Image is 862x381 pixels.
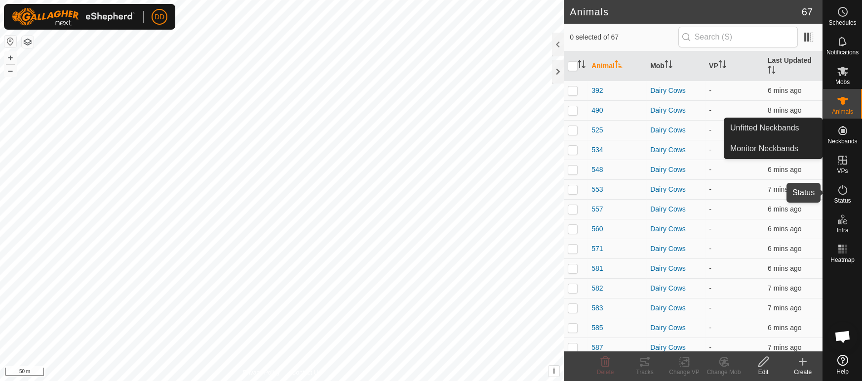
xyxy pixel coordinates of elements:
span: i [553,367,555,375]
div: Dairy Cows [650,342,701,353]
p-sorticon: Activate to sort [768,67,776,75]
span: 582 [591,283,603,294]
a: Privacy Policy [243,368,280,377]
button: – [4,65,16,77]
app-display-virtual-paddock-transition: - [709,126,711,134]
div: Tracks [625,368,665,377]
button: i [549,366,559,377]
img: Gallagher Logo [12,8,135,26]
span: 7 Sept 2025, 5:03 am [768,225,801,233]
span: Notifications [826,49,859,55]
span: 7 Sept 2025, 5:01 am [768,106,801,114]
div: Create [783,368,823,377]
div: Dairy Cows [650,224,701,234]
div: Change Mob [704,368,744,377]
div: Dairy Cows [650,145,701,155]
span: 0 selected of 67 [570,32,678,42]
app-display-virtual-paddock-transition: - [709,284,711,292]
div: Dairy Cows [650,303,701,313]
div: Dairy Cows [650,105,701,116]
app-display-virtual-paddock-transition: - [709,106,711,114]
span: 7 Sept 2025, 5:03 am [768,264,801,272]
span: Infra [836,227,848,233]
th: Animal [588,51,646,81]
a: Help [823,351,862,379]
app-display-virtual-paddock-transition: - [709,86,711,94]
button: Reset Map [4,36,16,47]
a: Monitor Neckbands [724,139,822,159]
span: 7 Sept 2025, 5:03 am [768,324,801,332]
div: Dairy Cows [650,283,701,294]
button: Map Layers [22,36,34,48]
app-display-virtual-paddock-transition: - [709,324,711,332]
span: 557 [591,204,603,214]
span: Heatmap [830,257,855,263]
div: Change VP [665,368,704,377]
p-sorticon: Activate to sort [615,62,623,70]
span: DD [155,12,164,22]
div: Dairy Cows [650,184,701,195]
span: Mobs [835,79,850,85]
a: Contact Us [292,368,321,377]
span: 581 [591,263,603,274]
p-sorticon: Activate to sort [578,62,586,70]
span: 587 [591,342,603,353]
span: Animals [832,109,853,115]
div: Dairy Cows [650,323,701,333]
div: Dairy Cows [650,244,701,254]
app-display-virtual-paddock-transition: - [709,264,711,272]
span: 571 [591,244,603,254]
p-sorticon: Activate to sort [718,62,726,70]
th: VP [705,51,764,81]
span: 7 Sept 2025, 5:03 am [768,86,801,94]
a: Unfitted Neckbands [724,118,822,138]
p-sorticon: Activate to sort [665,62,672,70]
div: Dairy Cows [650,204,701,214]
span: 560 [591,224,603,234]
span: 534 [591,145,603,155]
span: Help [836,369,849,375]
h2: Animals [570,6,802,18]
span: Neckbands [827,138,857,144]
span: Unfitted Neckbands [730,122,799,134]
span: 585 [591,323,603,333]
th: Mob [646,51,705,81]
div: Dairy Cows [650,85,701,96]
span: 67 [802,4,813,19]
span: VPs [837,168,848,174]
span: 7 Sept 2025, 5:02 am [768,185,801,193]
span: 583 [591,303,603,313]
div: Dairy Cows [650,263,701,274]
input: Search (S) [678,27,798,47]
div: Open chat [828,322,858,351]
app-display-virtual-paddock-transition: - [709,166,711,173]
span: 7 Sept 2025, 5:03 am [768,166,801,173]
app-display-virtual-paddock-transition: - [709,146,711,154]
span: Schedules [828,20,856,26]
span: 525 [591,125,603,135]
span: Delete [597,369,614,376]
span: 7 Sept 2025, 5:03 am [768,205,801,213]
div: Edit [744,368,783,377]
span: Status [834,198,851,204]
span: 7 Sept 2025, 5:03 am [768,343,801,351]
app-display-virtual-paddock-transition: - [709,343,711,351]
app-display-virtual-paddock-transition: - [709,304,711,312]
span: 490 [591,105,603,116]
div: Dairy Cows [650,165,701,175]
app-display-virtual-paddock-transition: - [709,185,711,193]
span: 7 Sept 2025, 5:03 am [768,245,801,253]
span: 7 Sept 2025, 5:02 am [768,284,801,292]
th: Last Updated [764,51,823,81]
span: 553 [591,184,603,195]
span: Monitor Neckbands [730,143,798,155]
span: 7 Sept 2025, 5:02 am [768,304,801,312]
app-display-virtual-paddock-transition: - [709,245,711,253]
div: Dairy Cows [650,125,701,135]
app-display-virtual-paddock-transition: - [709,205,711,213]
app-display-virtual-paddock-transition: - [709,225,711,233]
span: 392 [591,85,603,96]
button: + [4,52,16,64]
